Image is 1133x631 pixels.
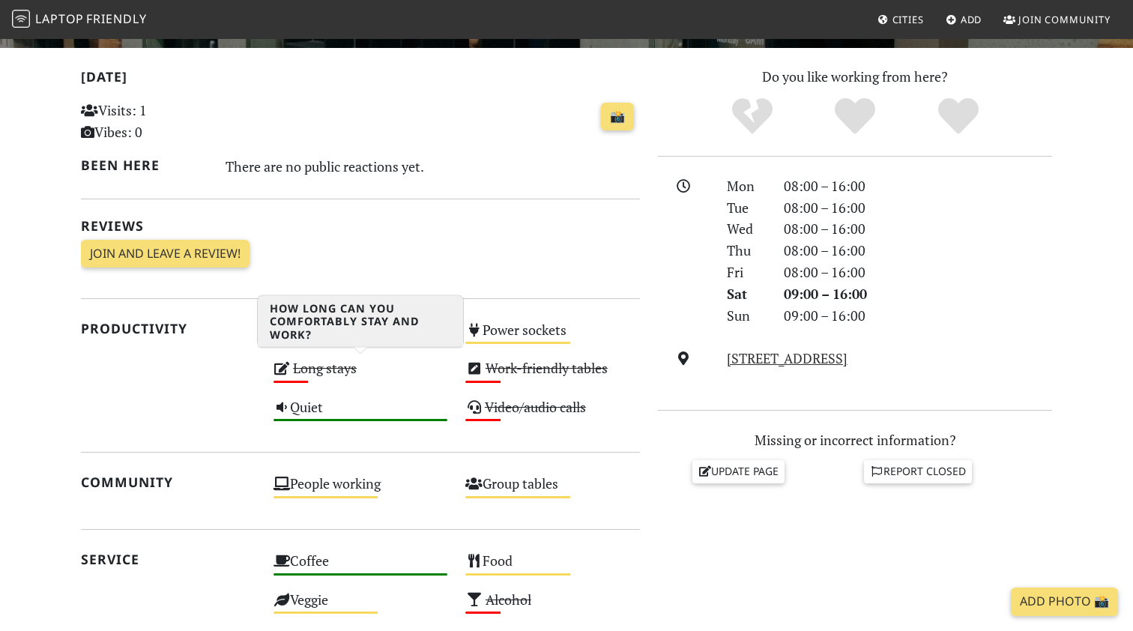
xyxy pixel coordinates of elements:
[658,429,1052,451] p: Missing or incorrect information?
[803,96,907,137] div: Yes
[456,471,649,510] div: Group tables
[81,100,256,143] p: Visits: 1 Vibes: 0
[456,549,649,587] div: Food
[265,395,457,433] div: Quiet
[658,66,1052,88] p: Do you like working from here?
[775,262,1061,283] div: 08:00 – 16:00
[692,460,785,483] a: Update page
[775,197,1061,219] div: 08:00 – 16:00
[775,240,1061,262] div: 08:00 – 16:00
[265,549,457,587] div: Coffee
[718,305,775,327] div: Sun
[961,13,982,26] span: Add
[718,197,775,219] div: Tue
[258,296,463,348] h3: How long can you comfortably stay and work?
[81,240,250,268] a: Join and leave a review!
[81,552,256,567] h2: Service
[486,359,608,377] s: Work-friendly tables
[12,7,147,33] a: LaptopFriendly LaptopFriendly
[701,96,804,137] div: No
[718,218,775,240] div: Wed
[81,474,256,490] h2: Community
[265,588,457,626] div: Veggie
[485,398,586,416] s: Video/audio calls
[907,96,1010,137] div: Definitely!
[486,591,531,609] s: Alcohol
[12,10,30,28] img: LaptopFriendly
[456,318,649,356] div: Power sockets
[727,349,848,367] a: [STREET_ADDRESS]
[81,157,208,173] h2: Been here
[718,175,775,197] div: Mon
[35,10,84,27] span: Laptop
[940,6,988,33] a: Add
[86,10,146,27] span: Friendly
[226,154,641,178] div: There are no public reactions yet.
[601,103,634,131] a: 📸
[864,460,972,483] a: Report closed
[718,283,775,305] div: Sat
[265,471,457,510] div: People working
[775,305,1061,327] div: 09:00 – 16:00
[81,321,256,336] h2: Productivity
[997,6,1117,33] a: Join Community
[81,69,640,91] h2: [DATE]
[775,218,1061,240] div: 08:00 – 16:00
[718,240,775,262] div: Thu
[892,13,924,26] span: Cities
[775,175,1061,197] div: 08:00 – 16:00
[775,283,1061,305] div: 09:00 – 16:00
[718,262,775,283] div: Fri
[1018,13,1111,26] span: Join Community
[81,218,640,234] h2: Reviews
[871,6,930,33] a: Cities
[293,359,357,377] s: Long stays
